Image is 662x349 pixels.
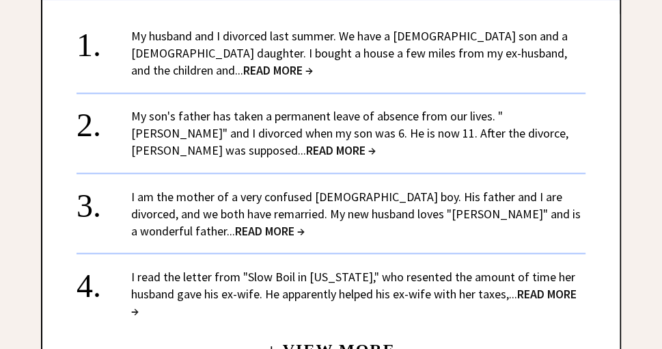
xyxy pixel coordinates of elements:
div: 4. [77,268,131,293]
span: READ MORE → [131,285,577,318]
div: 3. [77,188,131,213]
a: My husband and I divorced last summer. We have a [DEMOGRAPHIC_DATA] son and a [DEMOGRAPHIC_DATA] ... [131,28,568,78]
span: READ MORE → [306,142,376,158]
div: 1. [77,27,131,53]
a: I read the letter from "Slow Boil in [US_STATE]," who resented the amount of time her husband gav... [131,268,577,318]
div: 2. [77,107,131,133]
a: I am the mother of a very confused [DEMOGRAPHIC_DATA] boy. His father and I are divorced, and we ... [131,188,581,238]
a: My son's father has taken a permanent leave of absence from our lives. "[PERSON_NAME]" and I divo... [131,108,568,158]
span: READ MORE → [243,62,313,78]
span: READ MORE → [235,222,305,238]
